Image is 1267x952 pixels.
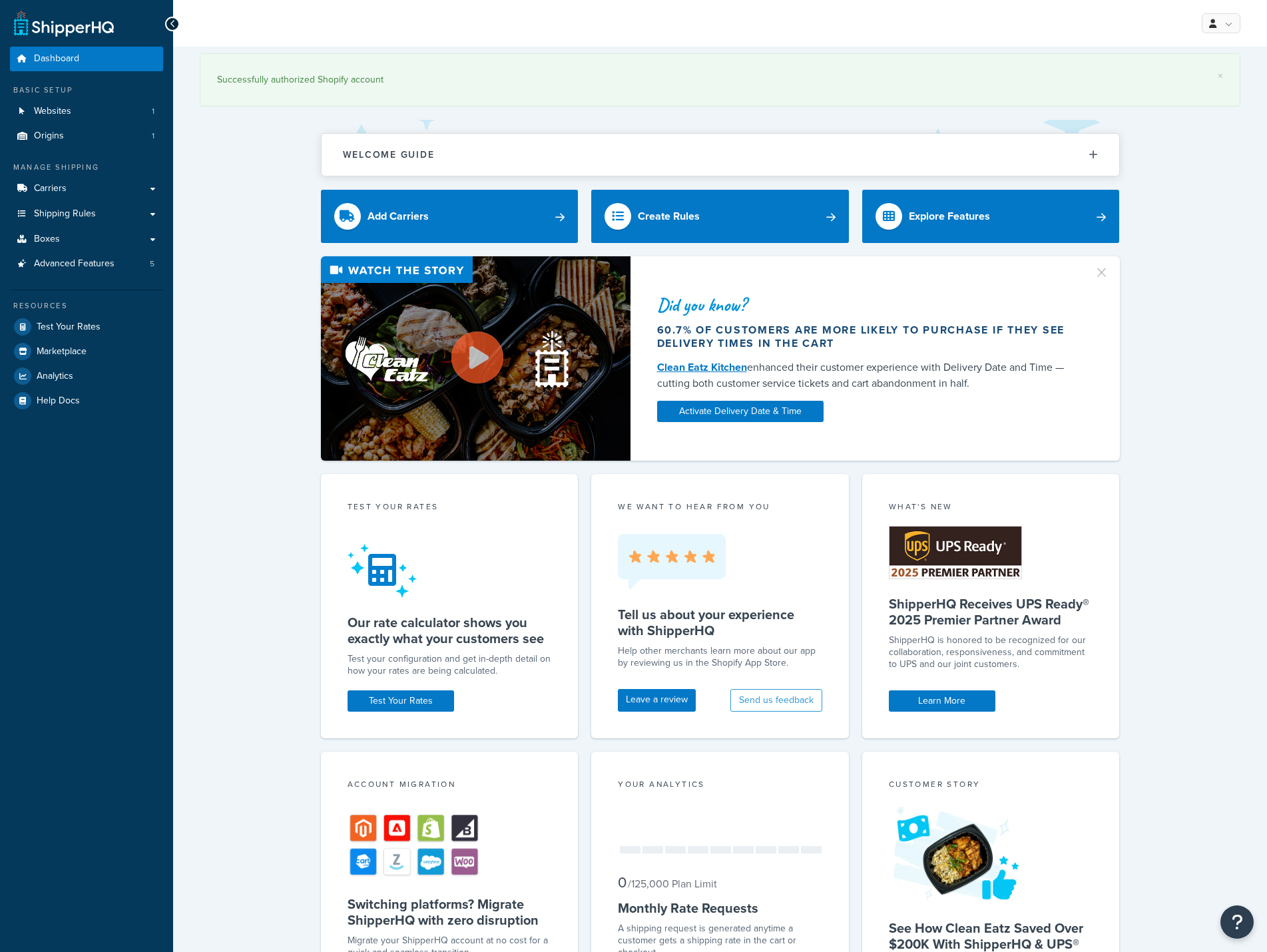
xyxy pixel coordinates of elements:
a: Shipping Rules [10,202,163,226]
span: Boxes [34,234,60,245]
h2: Welcome Guide [343,150,435,160]
a: Create Rules [591,190,849,243]
span: 5 [150,258,154,270]
a: Analytics [10,364,163,388]
a: Boxes [10,227,163,252]
span: Test Your Rates [37,322,101,333]
span: 1 [152,130,154,142]
span: Origins [34,130,64,142]
a: Test Your Rates [10,315,163,339]
div: Basic Setup [10,85,163,96]
div: Explore Features [909,207,990,226]
small: / 125,000 Plan Limit [628,876,717,891]
h5: ShipperHQ Receives UPS Ready® 2025 Premier Partner Award [889,596,1093,628]
a: Explore Features [862,190,1120,243]
a: Learn More [889,690,995,712]
a: Websites1 [10,99,163,124]
a: Help Docs [10,389,163,413]
div: Test your configuration and get in-depth detail on how your rates are being calculated. [348,653,552,677]
div: Successfully authorized Shopify account [217,71,1223,89]
a: Clean Eatz Kitchen [657,359,747,375]
button: Send us feedback [730,689,822,712]
a: Carriers [10,176,163,201]
div: Test your rates [348,501,552,516]
span: Marketplace [37,346,87,357]
a: Marketplace [10,340,163,363]
a: Origins1 [10,124,163,148]
div: Account Migration [348,778,552,794]
li: Advanced Features [10,252,163,276]
a: Dashboard [10,47,163,71]
span: 1 [152,106,154,117]
span: Dashboard [34,53,79,65]
a: Leave a review [618,689,696,712]
div: 60.7% of customers are more likely to purchase if they see delivery times in the cart [657,324,1078,350]
p: we want to hear from you [618,501,822,513]
a: Test Your Rates [348,690,454,712]
span: Shipping Rules [34,208,96,220]
span: 0 [618,871,627,893]
a: Activate Delivery Date & Time [657,401,824,422]
div: Customer Story [889,778,1093,794]
div: Did you know? [657,296,1078,314]
p: Help other merchants learn more about our app by reviewing us in the Shopify App Store. [618,645,822,669]
span: Analytics [37,371,73,382]
div: Resources [10,300,163,312]
a: × [1218,71,1223,81]
button: Welcome Guide [322,134,1119,176]
span: Websites [34,106,71,117]
div: What's New [889,501,1093,516]
div: Manage Shipping [10,162,163,173]
div: Add Carriers [368,207,429,226]
span: Advanced Features [34,258,115,270]
h5: Switching platforms? Migrate ShipperHQ with zero disruption [348,896,552,928]
a: Advanced Features5 [10,252,163,276]
li: Origins [10,124,163,148]
span: Help Docs [37,395,80,407]
button: Open Resource Center [1220,905,1254,939]
img: Video thumbnail [321,256,631,461]
div: Create Rules [638,207,700,226]
h5: Tell us about your experience with ShipperHQ [618,606,822,638]
h5: See How Clean Eatz Saved Over $200K With ShipperHQ & UPS® [889,920,1093,952]
span: Carriers [34,183,67,194]
div: enhanced their customer experience with Delivery Date and Time — cutting both customer service ti... [657,359,1078,391]
a: Add Carriers [321,190,579,243]
h5: Monthly Rate Requests [618,900,822,916]
li: Websites [10,99,163,124]
h5: Our rate calculator shows you exactly what your customers see [348,614,552,646]
p: ShipperHQ is honored to be recognized for our collaboration, responsiveness, and commitment to UP... [889,634,1093,670]
div: Your Analytics [618,778,822,794]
